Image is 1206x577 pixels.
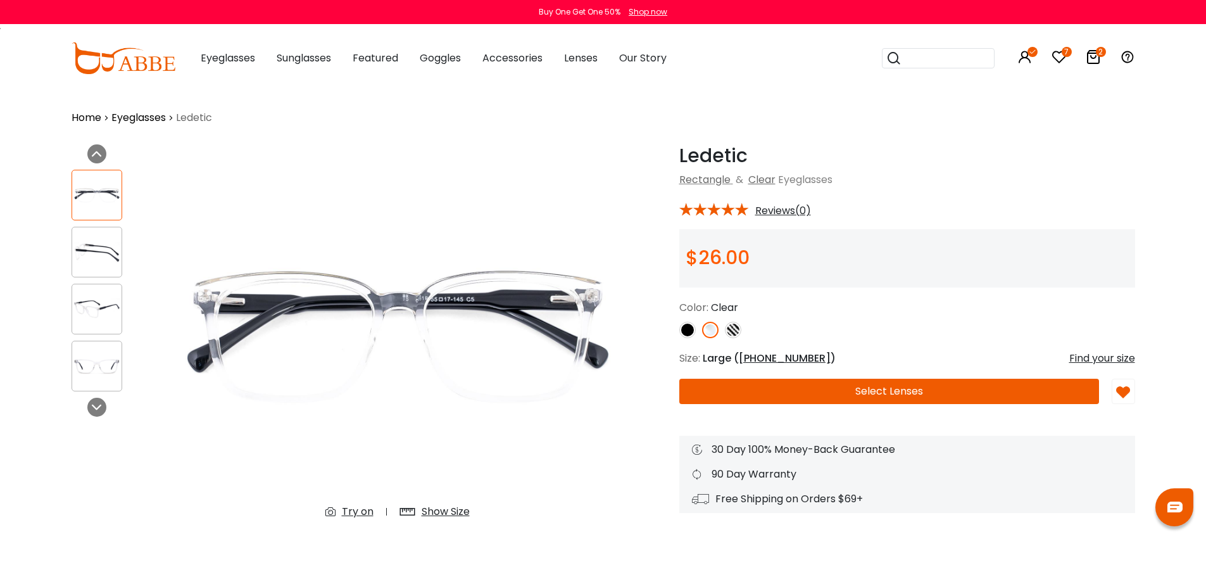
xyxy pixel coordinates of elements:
span: Eyeglasses [778,172,832,187]
img: belike_btn.png [1116,386,1130,400]
div: Try on [342,504,374,519]
span: Lenses [564,51,598,65]
img: Ledetic Fclear Acetate Eyeglasses , SpringHinges , UniversalBridgeFit Frames from ABBE Glasses [72,354,122,379]
div: Find your size [1069,351,1135,366]
span: Ledetic [176,110,212,125]
img: Ledetic Fclear Acetate Eyeglasses , SpringHinges , UniversalBridgeFit Frames from ABBE Glasses [72,183,122,208]
div: Show Size [422,504,470,519]
span: Goggles [420,51,461,65]
span: Size: [679,351,700,365]
a: Rectangle [679,172,731,187]
span: Clear [711,300,738,315]
a: Shop now [622,6,667,17]
button: Select Lenses [679,379,1099,404]
span: Our Story [619,51,667,65]
img: Ledetic Fclear Acetate Eyeglasses , SpringHinges , UniversalBridgeFit Frames from ABBE Glasses [166,144,629,529]
a: Home [72,110,101,125]
div: 90 Day Warranty [692,467,1122,482]
span: Sunglasses [277,51,331,65]
a: Clear [748,172,776,187]
i: 2 [1096,47,1106,57]
span: Accessories [482,51,543,65]
img: Ledetic Fclear Acetate Eyeglasses , SpringHinges , UniversalBridgeFit Frames from ABBE Glasses [72,240,122,265]
h1: Ledetic [679,144,1135,167]
a: Eyeglasses [111,110,166,125]
a: 7 [1052,52,1067,67]
span: $26.00 [686,244,750,271]
img: abbeglasses.com [72,42,175,74]
div: 30 Day 100% Money-Back Guarantee [692,442,1122,457]
span: Reviews(0) [755,205,811,217]
div: Buy One Get One 50% [539,6,620,18]
span: [PHONE_NUMBER] [739,351,831,365]
span: Featured [353,51,398,65]
i: 7 [1062,47,1072,57]
div: Shop now [629,6,667,18]
span: Color: [679,300,708,315]
span: Large ( ) [703,351,836,365]
div: Free Shipping on Orders $69+ [692,491,1122,507]
img: chat [1167,502,1183,512]
span: & [733,172,746,187]
img: Ledetic Fclear Acetate Eyeglasses , SpringHinges , UniversalBridgeFit Frames from ABBE Glasses [72,297,122,322]
a: 2 [1086,52,1101,67]
span: Eyeglasses [201,51,255,65]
